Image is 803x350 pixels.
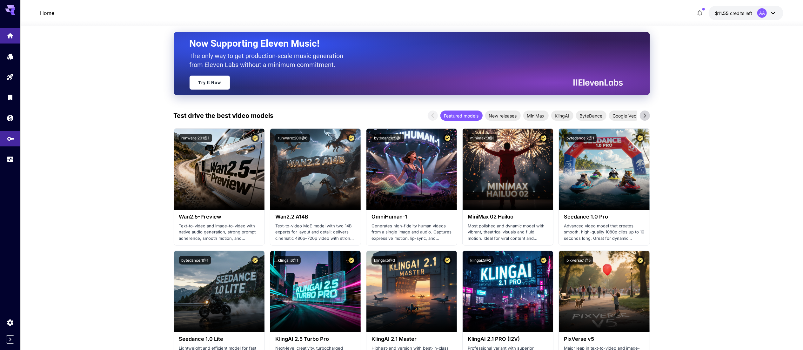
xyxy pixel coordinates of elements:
span: MiniMax [523,112,549,119]
div: ByteDance [576,111,606,121]
div: Featured models [440,111,483,121]
span: KlingAI [551,112,573,119]
img: alt [174,251,264,332]
p: Text-to-video and image-to-video with native audio generation, strong prompt adherence, smooth mo... [179,223,259,242]
div: New releases [485,111,521,121]
img: alt [270,129,361,210]
button: bytedance:2@1 [564,134,597,142]
div: Library [6,93,14,101]
p: Generates high-fidelity human videos from a single image and audio. Captures expressive motion, l... [371,223,452,242]
p: The only way to get production-scale music generation from Eleven Labs without a minimum commitment. [190,51,348,69]
span: New releases [485,112,521,119]
h3: Wan2.5-Preview [179,214,259,220]
h3: OmniHuman‑1 [371,214,452,220]
span: $11.55 [715,10,730,16]
span: Featured models [440,112,483,119]
div: Wallet [6,114,14,122]
a: Home [40,9,54,17]
h3: Seedance 1.0 Lite [179,336,259,342]
button: bytedance:1@1 [179,256,211,265]
button: klingai:5@3 [371,256,398,265]
button: Certified Model – Vetted for best performance and includes a commercial license. [347,256,356,265]
button: klingai:5@2 [468,256,494,265]
img: alt [174,129,264,210]
img: alt [366,251,457,332]
button: Certified Model – Vetted for best performance and includes a commercial license. [636,256,645,265]
div: $11.54645 [715,10,752,17]
button: Certified Model – Vetted for best performance and includes a commercial license. [251,134,259,142]
img: alt [559,129,649,210]
button: $11.54645AA [709,6,783,20]
button: klingai:6@1 [275,256,301,265]
button: Certified Model – Vetted for best performance and includes a commercial license. [539,256,548,265]
button: Certified Model – Vetted for best performance and includes a commercial license. [539,134,548,142]
div: MiniMax [523,111,549,121]
p: Text-to-video MoE model with two 14B experts for layout and detail; delivers cinematic 480p–720p ... [275,223,356,242]
div: AA [757,8,767,18]
div: Settings [6,319,14,326]
button: runware:200@6 [275,134,310,142]
h3: PixVerse v5 [564,336,644,342]
button: runware:201@1 [179,134,212,142]
div: KlingAI [551,111,573,121]
div: Google Veo [609,111,640,121]
span: credits left [730,10,752,16]
img: alt [463,251,553,332]
div: Playground [6,71,14,79]
div: Home [6,30,14,38]
div: Usage [6,155,14,163]
h2: Now Supporting Eleven Music! [190,37,618,50]
img: alt [559,251,649,332]
button: minimax:3@1 [468,134,497,142]
button: Certified Model – Vetted for best performance and includes a commercial license. [443,256,452,265]
img: alt [463,129,553,210]
button: Certified Model – Vetted for best performance and includes a commercial license. [347,134,356,142]
nav: breadcrumb [40,9,54,17]
h3: KlingAI 2.1 Master [371,336,452,342]
button: Certified Model – Vetted for best performance and includes a commercial license. [251,256,259,265]
span: Google Veo [609,112,640,119]
p: Advanced video model that creates smooth, high-quality 1080p clips up to 10 seconds long. Great f... [564,223,644,242]
h3: Seedance 1.0 Pro [564,214,644,220]
img: alt [366,129,457,210]
p: Test drive the best video models [174,111,274,120]
h3: MiniMax 02 Hailuo [468,214,548,220]
a: Try It Now [190,76,230,90]
div: API Keys [7,133,15,141]
button: Expand sidebar [6,335,14,344]
p: Most polished and dynamic model with vibrant, theatrical visuals and fluid motion. Ideal for vira... [468,223,548,242]
div: Models [6,50,14,58]
button: bytedance:5@1 [371,134,404,142]
h3: KlingAI 2.5 Turbo Pro [275,336,356,342]
button: pixverse:1@5 [564,256,593,265]
img: alt [270,251,361,332]
h3: KlingAI 2.1 PRO (I2V) [468,336,548,342]
span: ByteDance [576,112,606,119]
button: Certified Model – Vetted for best performance and includes a commercial license. [636,134,645,142]
button: Certified Model – Vetted for best performance and includes a commercial license. [443,134,452,142]
h3: Wan2.2 A14B [275,214,356,220]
